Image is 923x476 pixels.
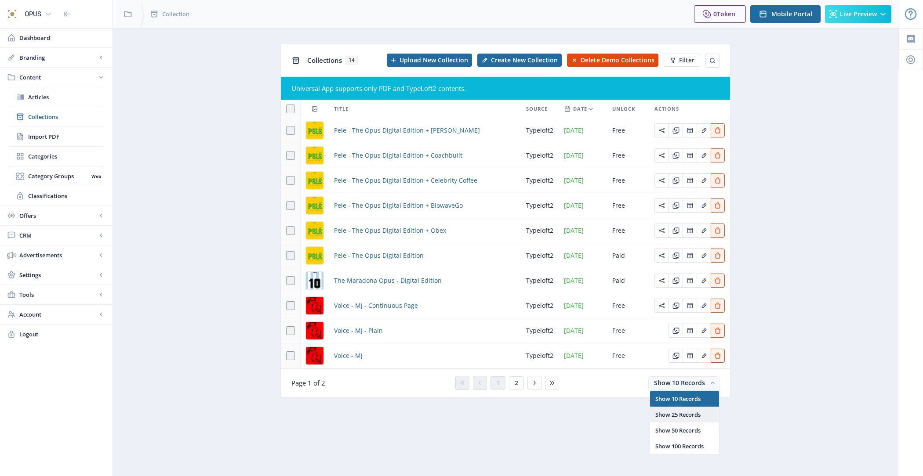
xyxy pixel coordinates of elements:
[697,226,711,234] a: Edit page
[711,301,725,309] a: Edit page
[400,57,468,64] span: Upload New Collection
[711,151,725,159] a: Edit page
[9,186,104,206] a: Classifications
[697,176,711,184] a: Edit page
[825,5,891,23] button: Live Preview
[654,276,669,284] a: Edit page
[28,152,104,161] span: Categories
[694,5,746,23] button: 0Token
[607,193,649,218] td: Free
[526,104,548,114] span: Source
[334,300,418,311] span: Voice - MJ - Continuous Page
[679,57,694,64] span: Filter
[697,351,711,359] a: Edit page
[697,201,711,209] a: Edit page
[28,191,104,200] span: Classifications
[650,391,719,407] nb-option: Show 10 Records
[28,172,88,180] span: Category Groups
[306,197,323,214] img: cover.jpg
[334,350,363,361] a: Voice - MJ
[291,84,720,93] div: Universal App supports only PDF and TypeLoft2 contents.
[19,231,97,240] span: CRM
[697,326,711,334] a: Edit page
[697,301,711,309] a: Edit page
[559,193,607,218] td: [DATE]
[19,211,97,220] span: Offers
[650,438,719,454] nb-option: Show 100 Records
[607,143,649,168] td: Free
[162,10,189,18] span: Collection
[559,118,607,143] td: [DATE]
[654,126,669,134] a: Edit page
[9,87,104,107] a: Articles
[306,272,323,289] img: cover.jpg
[334,250,424,261] a: Pele - The Opus Digital Edition
[19,251,97,260] span: Advertisements
[559,168,607,193] td: [DATE]
[19,310,97,319] span: Account
[521,343,559,368] td: typeloft2
[683,176,697,184] a: Edit page
[654,104,679,114] span: Actions
[607,168,649,193] td: Free
[648,376,720,389] button: Show 10 Records
[683,201,697,209] a: Edit page
[334,125,480,136] span: Pele - The Opus Digital Edition + [PERSON_NAME]
[664,54,700,67] button: Filter
[88,172,104,180] nb-badge: Web
[521,193,559,218] td: typeloft2
[9,147,104,166] a: Categories
[654,151,669,159] a: Edit page
[669,326,683,334] a: Edit page
[472,54,562,67] a: New page
[280,44,730,397] app-collection-view: Collections
[683,251,697,259] a: Edit page
[669,351,683,359] a: Edit page
[509,376,524,389] button: 2
[559,293,607,318] td: [DATE]
[612,104,635,114] span: Unlock
[711,326,725,334] a: Edit page
[683,276,697,284] a: Edit page
[697,276,711,284] a: Edit page
[491,376,505,389] button: 1
[683,226,697,234] a: Edit page
[334,325,383,336] a: Voice - MJ - Plain
[521,318,559,343] td: typeloft2
[334,275,442,286] span: The Maradona Opus - Digital Edition
[521,268,559,293] td: typeloft2
[559,143,607,168] td: [DATE]
[607,218,649,243] td: Free
[607,293,649,318] td: Free
[654,301,669,309] a: Edit page
[345,56,358,65] span: 14
[491,57,558,64] span: Create New Collection
[683,126,697,134] a: Edit page
[559,318,607,343] td: [DATE]
[477,54,562,67] button: Create New Collection
[521,168,559,193] td: typeloft2
[334,150,462,161] a: Pele - The Opus Digital Edition + Coachbuilt
[306,147,323,164] img: cover.jpg
[697,151,711,159] a: Edit page
[581,57,654,64] span: Delete Demo Collections
[28,112,104,121] span: Collections
[567,54,658,67] button: Delete Demo Collections
[334,200,463,211] a: Pele - The Opus Digital Edition + BiowaveGo
[669,201,683,209] a: Edit page
[9,166,104,186] a: Category GroupsWeb
[711,201,725,209] a: Edit page
[562,54,658,67] a: New page
[521,143,559,168] td: typeloft2
[334,104,349,114] span: Title
[521,293,559,318] td: typeloft2
[306,172,323,189] img: cover.jpg
[717,10,735,18] span: Token
[28,93,104,101] span: Articles
[334,175,477,186] a: Pele - The Opus Digital Edition + Celebrity Coffee
[334,225,446,236] a: Pele - The Opus Digital Edition + Obex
